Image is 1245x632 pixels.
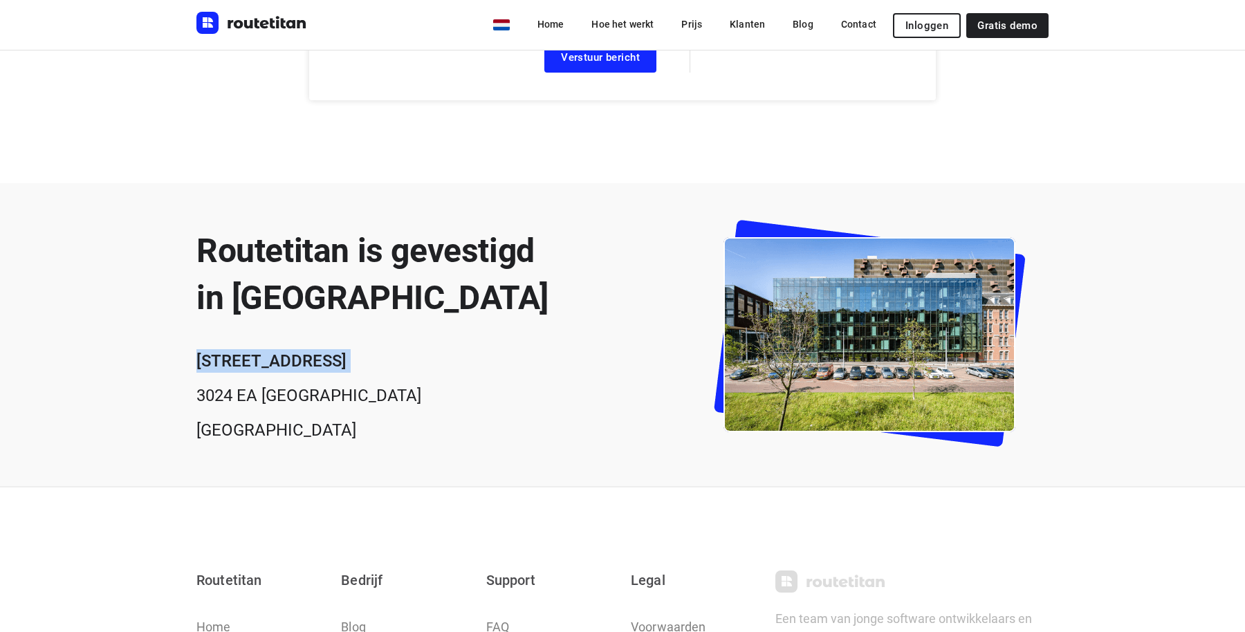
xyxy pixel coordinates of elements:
[196,570,324,590] p: Routetitan
[966,13,1049,38] a: Gratis demo
[775,570,886,593] img: Routetitan grey logo
[544,42,656,73] button: Verstuur bericht
[670,12,713,37] a: Prijs
[341,570,469,590] p: Bedrijf
[196,351,347,371] b: [STREET_ADDRESS]
[782,12,824,37] a: Blog
[561,52,640,63] span: Verstuur bericht
[196,384,548,407] p: 3024 EA [GEOGRAPHIC_DATA]
[775,570,1049,593] a: Routetitan
[486,570,614,590] p: Support
[196,12,307,34] img: Routetitan logo
[719,12,776,37] a: Klanten
[526,12,575,37] a: Home
[196,418,548,442] p: [GEOGRAPHIC_DATA]
[196,12,307,37] a: Routetitan
[893,13,961,38] button: Inloggen
[977,20,1037,31] span: Gratis demo
[700,207,1049,461] img: office
[905,20,948,31] span: Inloggen
[580,12,665,37] a: Hoe het werkt
[631,570,759,590] p: Legal
[830,12,887,37] a: Contact
[196,227,548,322] h2: Routetitan is gevestigd in [GEOGRAPHIC_DATA]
